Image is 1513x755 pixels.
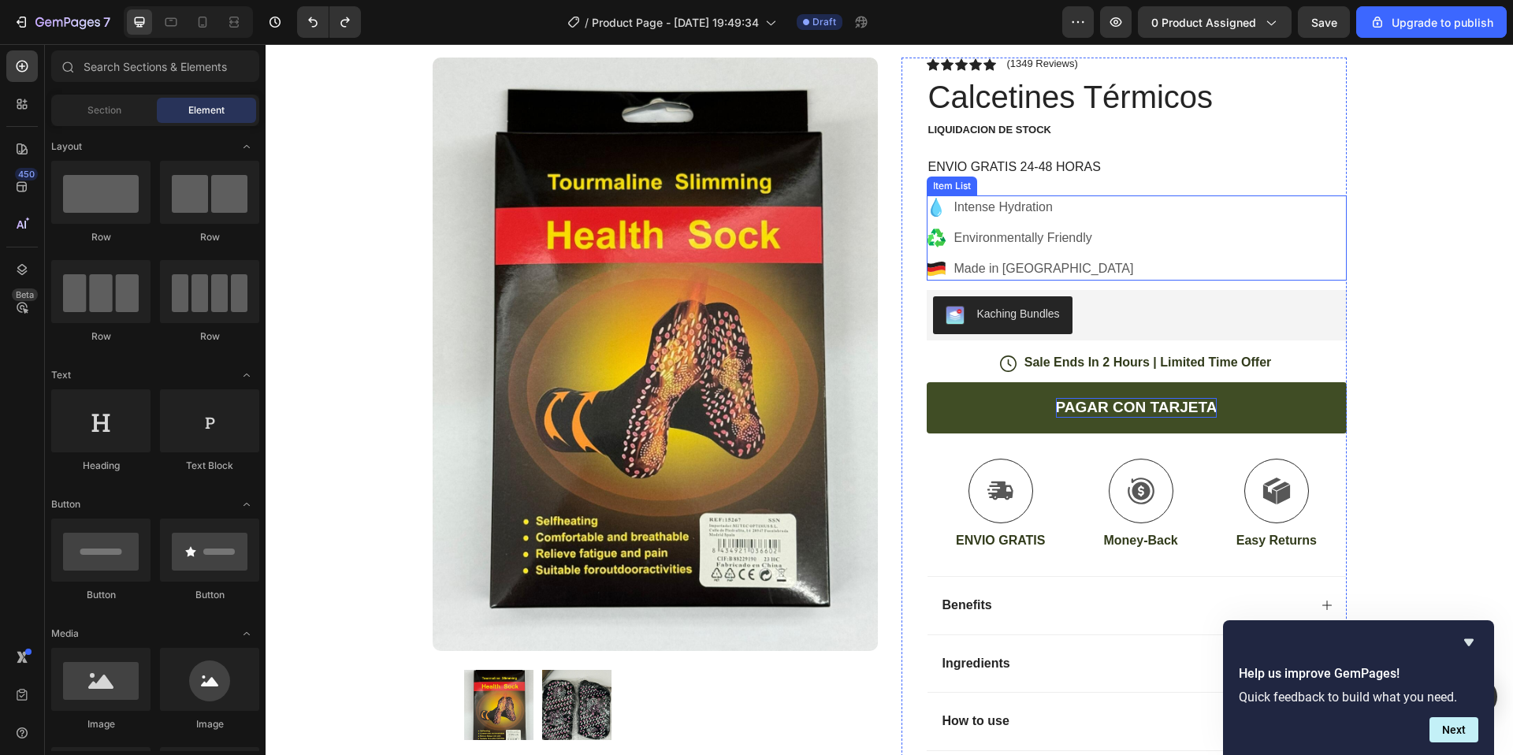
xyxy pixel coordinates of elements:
[664,135,708,149] div: Item List
[1151,14,1256,31] span: 0 product assigned
[1356,6,1507,38] button: Upgrade to publish
[234,621,259,646] span: Toggle open
[1370,14,1493,31] div: Upgrade to publish
[51,329,151,344] div: Row
[592,14,759,31] span: Product Page - [DATE] 19:49:34
[51,497,80,511] span: Button
[51,368,71,382] span: Text
[812,15,836,29] span: Draft
[51,230,151,244] div: Row
[188,103,225,117] span: Element
[1429,717,1478,742] button: Next question
[51,588,151,602] div: Button
[1239,664,1478,683] h2: Help us improve GemPages!
[12,288,38,301] div: Beta
[266,44,1513,755] iframe: Design area
[234,363,259,388] span: Toggle open
[234,492,259,517] span: Toggle open
[838,489,912,505] p: Money-Back
[51,139,82,154] span: Layout
[160,459,259,473] div: Text Block
[661,338,1081,389] button: PAGAR CON TARJETA&nbsp;
[51,50,259,82] input: Search Sections & Elements
[160,588,259,602] div: Button
[790,354,952,374] div: Rich Text Editor. Editing area: main
[712,262,794,278] div: Kaching Bundles
[103,13,110,32] p: 7
[759,311,1006,327] p: Sale Ends In 2 Hours | Limited Time Offer
[689,184,868,203] p: Environmentally Friendly
[297,6,361,38] div: Undo/Redo
[971,489,1051,505] p: Easy Returns
[160,717,259,731] div: Image
[1459,633,1478,652] button: Hide survey
[1239,690,1478,705] p: Quick feedback to build what you need.
[87,103,121,117] span: Section
[160,230,259,244] div: Row
[1311,16,1337,29] span: Save
[689,489,782,507] div: Rich Text Editor. Editing area: main
[6,6,117,38] button: 7
[661,113,1081,133] div: Rich Text Editor. Editing area: main
[677,669,744,686] p: How to use
[160,329,259,344] div: Row
[15,168,38,180] div: 450
[1298,6,1350,38] button: Save
[585,14,589,31] span: /
[667,252,807,290] button: Kaching Bundles
[677,612,745,628] p: Ingredients
[790,354,952,374] p: PAGAR CON TARJETA
[663,115,1080,132] p: ENVIO GRATIS 24-48 HORAS
[689,215,868,234] p: Made in [GEOGRAPHIC_DATA]
[51,459,151,473] div: Heading
[51,627,79,641] span: Media
[1239,633,1478,742] div: Help us improve GemPages!
[689,154,868,173] p: Intense Hydration
[663,80,1080,93] p: LIQUIDACION DE STOCK
[680,262,699,281] img: KachingBundles.png
[234,134,259,159] span: Toggle open
[690,489,780,505] p: ENVIO GRATIS
[1138,6,1292,38] button: 0 product assigned
[677,553,727,570] p: Benefits
[661,78,1081,95] div: Rich Text Editor. Editing area: main
[51,717,151,731] div: Image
